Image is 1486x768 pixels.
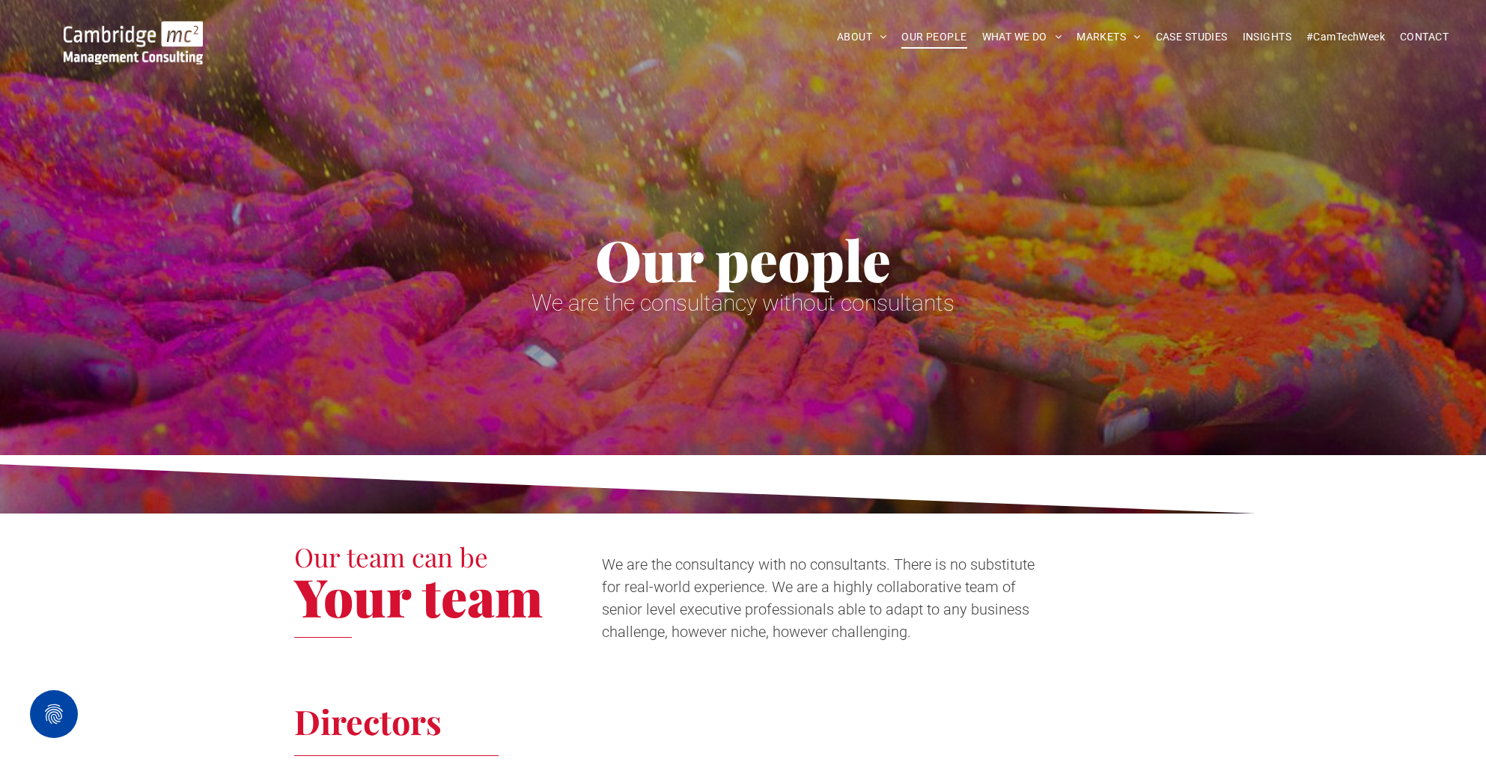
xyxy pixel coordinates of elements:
a: INSIGHTS [1235,25,1299,49]
a: WHAT WE DO [975,25,1070,49]
a: Your Business Transformed | Cambridge Management Consulting [64,23,203,39]
img: Cambridge MC Logo [64,21,203,64]
a: #CamTechWeek [1299,25,1392,49]
a: CONTACT [1392,25,1456,49]
span: We are the consultancy without consultants [532,290,954,316]
a: ABOUT [829,25,895,49]
span: Your team [294,561,543,631]
span: Our team can be [294,539,488,574]
a: OUR PEOPLE [894,25,974,49]
a: CASE STUDIES [1148,25,1235,49]
span: Our people [595,222,891,296]
a: MARKETS [1069,25,1148,49]
span: Directors [294,698,442,743]
span: We are the consultancy with no consultants. There is no substitute for real-world experience. We ... [602,555,1035,641]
